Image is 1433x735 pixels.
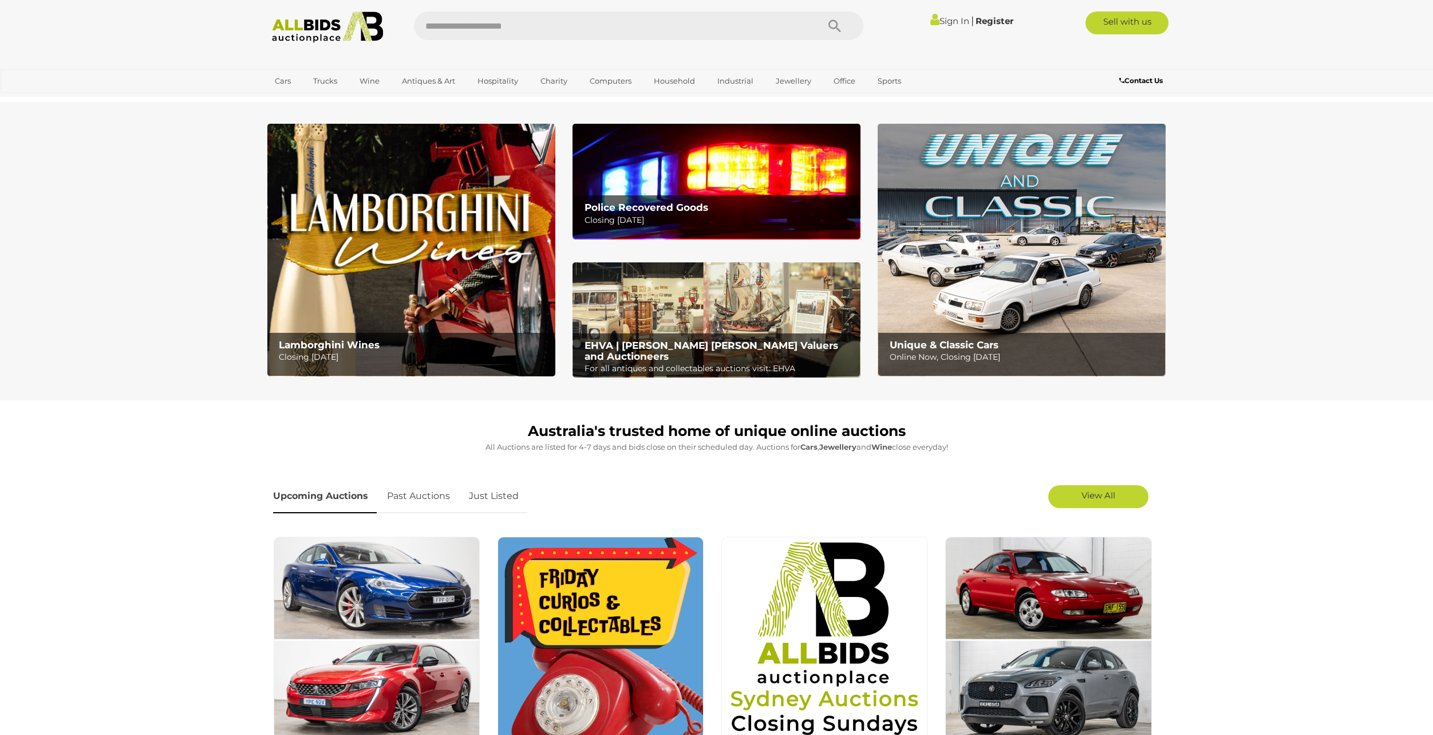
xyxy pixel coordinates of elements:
[1048,485,1148,508] a: View All
[273,441,1160,454] p: All Auctions are listed for 4-7 days and bids close on their scheduled day. Auctions for , and cl...
[585,202,708,213] b: Police Recovered Goods
[1119,74,1166,87] a: Contact Us
[279,350,548,364] p: Closing [DATE]
[460,479,527,513] a: Just Listed
[573,262,860,378] a: EHVA | Evans Hastings Valuers and Auctioneers EHVA | [PERSON_NAME] [PERSON_NAME] Valuers and Auct...
[819,442,856,451] strong: Jewellery
[646,72,702,91] a: Household
[306,72,345,91] a: Trucks
[871,442,892,451] strong: Wine
[470,72,526,91] a: Hospitality
[585,361,854,376] p: For all antiques and collectables auctions visit: EHVA
[573,124,860,239] a: Police Recovered Goods Police Recovered Goods Closing [DATE]
[573,262,860,378] img: EHVA | Evans Hastings Valuers and Auctioneers
[826,72,863,91] a: Office
[573,124,860,239] img: Police Recovered Goods
[585,213,854,227] p: Closing [DATE]
[352,72,387,91] a: Wine
[971,14,974,27] span: |
[267,124,555,376] img: Lamborghini Wines
[1085,11,1168,34] a: Sell with us
[878,124,1166,376] img: Unique & Classic Cars
[976,15,1013,26] a: Register
[267,72,298,91] a: Cars
[266,11,390,43] img: Allbids.com.au
[1081,490,1115,501] span: View All
[890,350,1159,364] p: Online Now, Closing [DATE]
[890,339,998,351] b: Unique & Classic Cars
[279,339,380,351] b: Lamborghini Wines
[878,124,1166,376] a: Unique & Classic Cars Unique & Classic Cars Online Now, Closing [DATE]
[800,442,818,451] strong: Cars
[1119,76,1163,85] b: Contact Us
[870,72,909,91] a: Sports
[806,11,863,40] button: Search
[267,91,364,109] a: [GEOGRAPHIC_DATA]
[533,72,575,91] a: Charity
[582,72,639,91] a: Computers
[267,124,555,376] a: Lamborghini Wines Lamborghini Wines Closing [DATE]
[930,15,969,26] a: Sign In
[585,340,838,362] b: EHVA | [PERSON_NAME] [PERSON_NAME] Valuers and Auctioneers
[273,479,377,513] a: Upcoming Auctions
[378,479,459,513] a: Past Auctions
[273,423,1160,439] h1: Australia's trusted home of unique online auctions
[768,72,819,91] a: Jewellery
[394,72,463,91] a: Antiques & Art
[710,72,761,91] a: Industrial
